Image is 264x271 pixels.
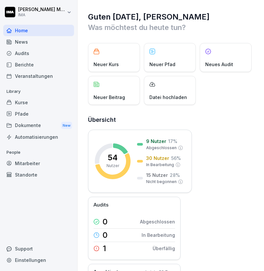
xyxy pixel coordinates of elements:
[18,7,66,12] p: [PERSON_NAME] Milanovska
[153,245,175,252] p: Überfällig
[146,145,177,151] p: Abgeschlossen
[108,154,118,162] p: 54
[3,48,74,59] a: Audits
[3,147,74,158] p: People
[146,138,166,145] p: 9 Nutzer
[3,120,74,132] a: DokumenteNew
[3,158,74,169] a: Mitarbeiter
[205,61,233,68] p: Neues Audit
[149,61,175,68] p: Neuer Pfad
[3,86,74,97] p: Library
[18,13,66,17] p: IMA
[146,162,174,168] p: In Bearbeitung
[3,131,74,143] a: Automatisierungen
[88,12,254,22] h1: Guten [DATE], [PERSON_NAME]
[103,231,107,239] p: 0
[170,172,180,178] p: 28 %
[94,201,108,209] p: Audits
[103,245,106,252] p: 1
[3,169,74,180] a: Standorte
[3,108,74,120] a: Pfade
[142,232,175,238] p: In Bearbeitung
[146,179,177,185] p: Nicht begonnen
[146,155,169,162] p: 30 Nutzer
[3,25,74,36] a: Home
[94,61,119,68] p: Neuer Kurs
[3,120,74,132] div: Dokumente
[171,155,181,162] p: 56 %
[3,97,74,108] a: Kurse
[3,243,74,254] div: Support
[149,94,187,101] p: Datei hochladen
[3,36,74,48] a: News
[61,122,72,129] div: New
[140,218,175,225] p: Abgeschlossen
[3,70,74,82] a: Veranstaltungen
[88,22,254,33] p: Was möchtest du heute tun?
[168,138,177,145] p: 17 %
[94,94,125,101] p: Neuer Beitrag
[3,254,74,266] a: Einstellungen
[107,163,119,169] p: Nutzer
[3,59,74,70] a: Berichte
[88,115,254,124] h2: Übersicht
[103,218,107,226] p: 0
[146,172,168,178] p: 15 Nutzer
